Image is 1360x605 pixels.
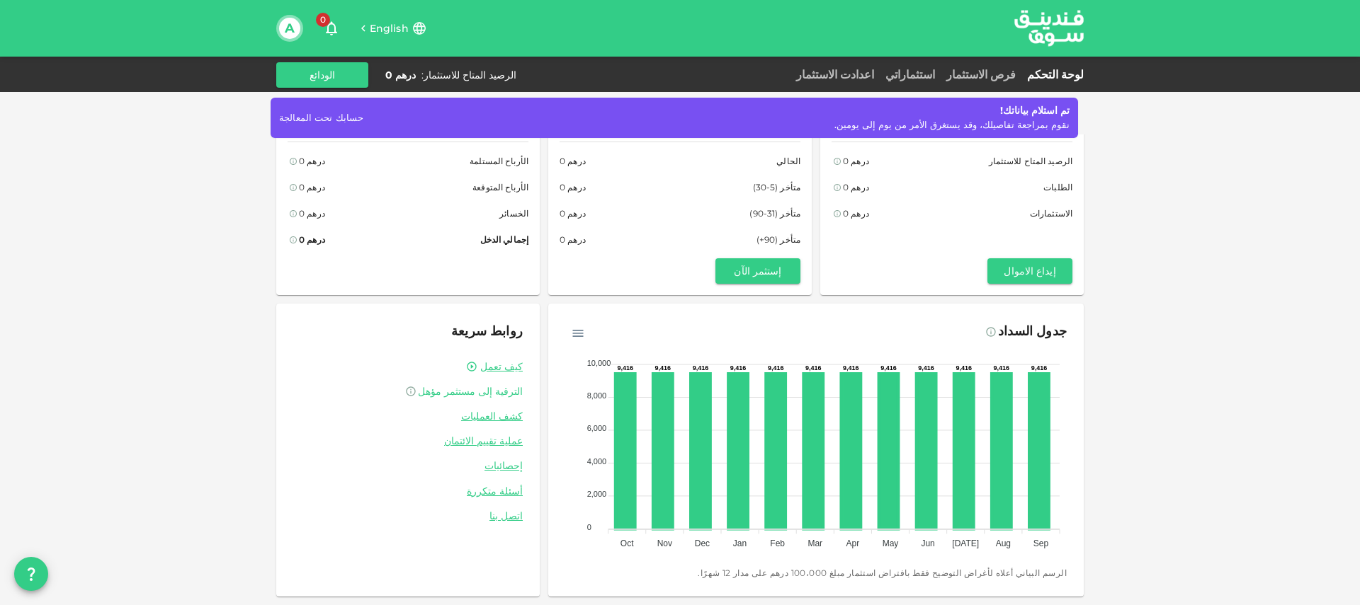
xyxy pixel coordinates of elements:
a: كشف العمليات [293,410,523,423]
span: English [370,22,409,35]
div: درهم 0 [299,180,325,195]
div: درهم 0 [299,232,325,247]
a: استثماراتي [880,68,941,81]
span: 0 [316,13,330,27]
a: فرص الاستثمار [941,68,1021,81]
span: الاستثمارات [1030,206,1072,221]
a: logo [1014,1,1084,55]
span: روابط سريعة [451,323,523,339]
tspan: Mar [807,538,822,548]
tspan: [DATE] [952,538,979,548]
a: كيف تعمل [480,360,523,374]
a: عملية تقييم الائتمان [293,434,523,448]
div: درهم 0 [299,154,325,168]
button: إيداع الاموال [987,258,1072,284]
div: الرصيد المتاح للاستثمار : [421,68,516,82]
tspan: 8,000 [587,391,607,399]
tspan: Feb [770,538,785,548]
span: متأخر (90+) [756,232,800,247]
a: لوحة التحكم [1021,68,1084,81]
div: درهم 0 [843,180,869,195]
div: درهم 0 [560,232,586,247]
tspan: 2,000 [587,490,607,498]
tspan: 0 [587,522,591,531]
span: الرصيد المتاح للاستثمار [989,154,1072,168]
span: إجمالي الدخل [480,232,528,247]
a: أسئلة متكررة [293,485,523,498]
tspan: Dec [695,538,710,548]
div: جدول السداد [998,321,1067,343]
div: درهم 0 [560,180,586,195]
tspan: Sep [1033,538,1049,548]
button: question [14,557,48,591]
span: الأرباح المتوقعة [472,180,528,195]
button: A [279,18,300,39]
tspan: Aug [996,538,1011,548]
a: إحصائيات [293,459,523,473]
span: الترقية إلى مستثمر مؤهل [418,385,523,398]
tspan: Jan [733,538,747,548]
span: تم استلام بياناتك! [1000,104,1070,117]
div: درهم 0 [843,154,869,168]
div: درهم 0 [385,68,416,82]
span: الطلبات [1043,180,1072,195]
a: الترقية إلى مستثمر مؤهل [293,385,523,398]
div: نقوم بمراجعة تفاصيلك، وقد يستغرق الأمر من يوم إلى يومين. [834,118,1070,132]
tspan: 4,000 [587,456,607,465]
div: درهم 0 [299,206,325,221]
span: الأرباح المستلمة [470,154,528,168]
span: متأخر (31-90) [749,206,800,221]
tspan: Nov [657,538,672,548]
a: اعدادت الاستثمار [790,68,880,81]
tspan: 6,000 [587,424,607,432]
div: درهم 0 [560,206,586,221]
span: حسابك تحت المعالجة [279,112,363,123]
a: اتصل بنا [293,509,523,523]
tspan: Apr [846,538,860,548]
button: الودائع [276,62,368,88]
span: الحالي [776,154,800,168]
span: متأخر (5-30) [753,180,800,195]
div: درهم 0 [560,154,586,168]
span: الرسم البياني أعلاه لأغراض التوضيح فقط بافتراض استثمار مبلغ 100،000 درهم على مدار 12 شهرًا. [565,566,1067,580]
tspan: Oct [620,538,634,548]
tspan: May [883,538,899,548]
button: إستثمر الآن [715,258,800,284]
div: درهم 0 [843,206,869,221]
button: 0 [317,14,346,42]
span: الخسائر [499,206,528,221]
img: logo [996,1,1102,55]
tspan: 10,000 [587,358,611,367]
tspan: Jun [921,538,934,548]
